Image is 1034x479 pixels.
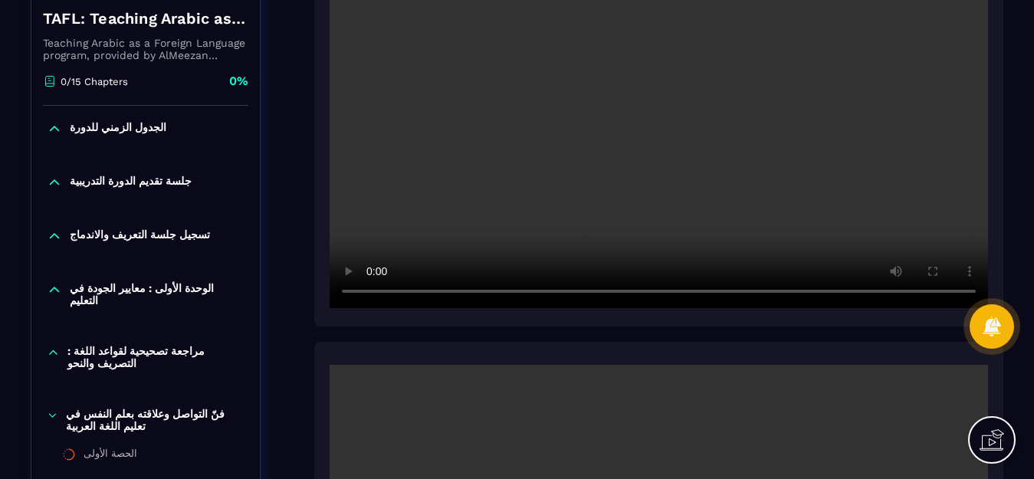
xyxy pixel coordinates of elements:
div: الحصة الأولى [84,448,137,464]
p: تسجيل جلسة التعريف والاندماج [70,228,210,244]
p: جلسة تقديم الدورة التدريبية [70,175,192,190]
h4: TAFL: Teaching Arabic as a Foreign Language program - july [43,8,248,29]
p: الوحدة الأولى : معايير الجودة في التعليم [70,282,245,307]
p: Teaching Arabic as a Foreign Language program, provided by AlMeezan Academy in the [GEOGRAPHIC_DATA] [43,37,248,61]
p: مراجعة تصحيحية لقواعد اللغة : التصريف والنحو [67,345,245,369]
p: الجدول الزمني للدورة [70,121,166,136]
p: 0% [229,73,248,90]
p: 0/15 Chapters [61,76,128,87]
p: فنّ التواصل وعلاقته بعلم النفس في تعليم اللغة العربية [66,408,245,432]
